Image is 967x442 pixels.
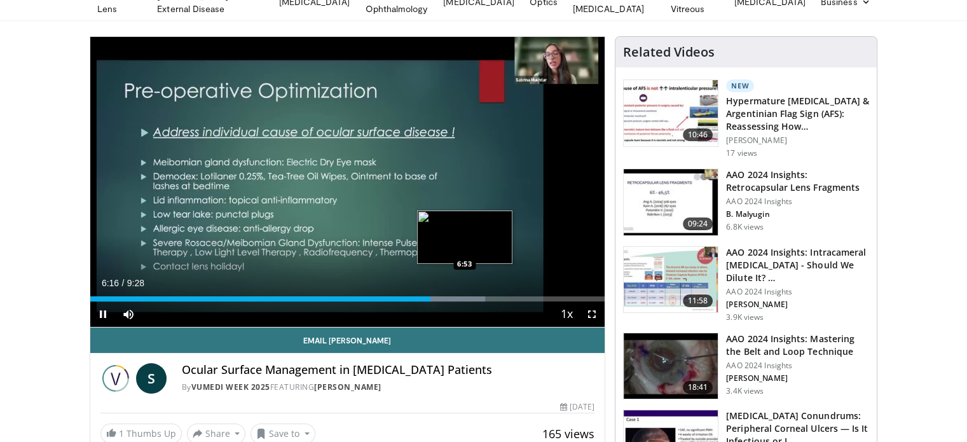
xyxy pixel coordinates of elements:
a: 10:46 New Hypermature [MEDICAL_DATA] & Argentinian Flag Sign (AFS): Reassessing How… [PERSON_NAME... [623,79,869,158]
span: 18:41 [683,381,713,394]
p: New [726,79,754,92]
span: / [122,278,125,288]
p: 17 views [726,148,757,158]
a: 18:41 AAO 2024 Insights: Mastering the Belt and Loop Technique AAO 2024 Insights [PERSON_NAME] 3.... [623,333,869,400]
a: 11:58 AAO 2024 Insights: Intracameral [MEDICAL_DATA] - Should We Dilute It? … AAO 2024 Insights [... [623,246,869,322]
p: AAO 2024 Insights [726,197,869,207]
p: [PERSON_NAME] [726,373,869,383]
span: 6:16 [102,278,119,288]
a: Vumedi Week 2025 [191,382,270,392]
img: 01f52a5c-6a53-4eb2-8a1d-dad0d168ea80.150x105_q85_crop-smart_upscale.jpg [624,169,718,235]
div: By FEATURING [182,382,595,393]
button: Playback Rate [554,301,579,327]
p: AAO 2024 Insights [726,287,869,297]
span: 11:58 [683,294,713,307]
h3: Hypermature [MEDICAL_DATA] & Argentinian Flag Sign (AFS): Reassessing How… [726,95,869,133]
h4: Related Videos [623,45,715,60]
h3: AAO 2024 Insights: Intracameral [MEDICAL_DATA] - Should We Dilute It? … [726,246,869,284]
a: S [136,363,167,394]
a: 09:24 AAO 2024 Insights: Retrocapsular Lens Fragments AAO 2024 Insights B. Malyugin 6.8K views [623,169,869,236]
p: [PERSON_NAME] [726,300,869,310]
img: de733f49-b136-4bdc-9e00-4021288efeb7.150x105_q85_crop-smart_upscale.jpg [624,247,718,313]
p: [PERSON_NAME] [726,135,869,146]
span: 09:24 [683,218,713,230]
h4: Ocular Surface Management in [MEDICAL_DATA] Patients [182,363,595,377]
p: 3.9K views [726,312,764,322]
img: 40c8dcf9-ac14-45af-8571-bda4a5b229bd.150x105_q85_crop-smart_upscale.jpg [624,80,718,146]
button: Mute [116,301,141,327]
div: [DATE] [560,401,594,413]
button: Pause [90,301,116,327]
span: 1 [119,427,124,439]
span: 9:28 [127,278,144,288]
img: 22a3a3a3-03de-4b31-bd81-a17540334f4a.150x105_q85_crop-smart_upscale.jpg [624,333,718,399]
p: B. Malyugin [726,209,869,219]
a: [PERSON_NAME] [314,382,381,392]
h3: AAO 2024 Insights: Retrocapsular Lens Fragments [726,169,869,194]
div: Progress Bar [90,296,605,301]
p: 3.4K views [726,386,764,396]
video-js: Video Player [90,37,605,328]
h3: AAO 2024 Insights: Mastering the Belt and Loop Technique [726,333,869,358]
span: 165 views [542,426,594,441]
p: AAO 2024 Insights [726,361,869,371]
img: image.jpeg [417,211,512,264]
span: 10:46 [683,128,713,141]
p: 6.8K views [726,222,764,232]
img: Vumedi Week 2025 [100,363,131,394]
a: Email [PERSON_NAME] [90,328,605,353]
button: Fullscreen [579,301,605,327]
